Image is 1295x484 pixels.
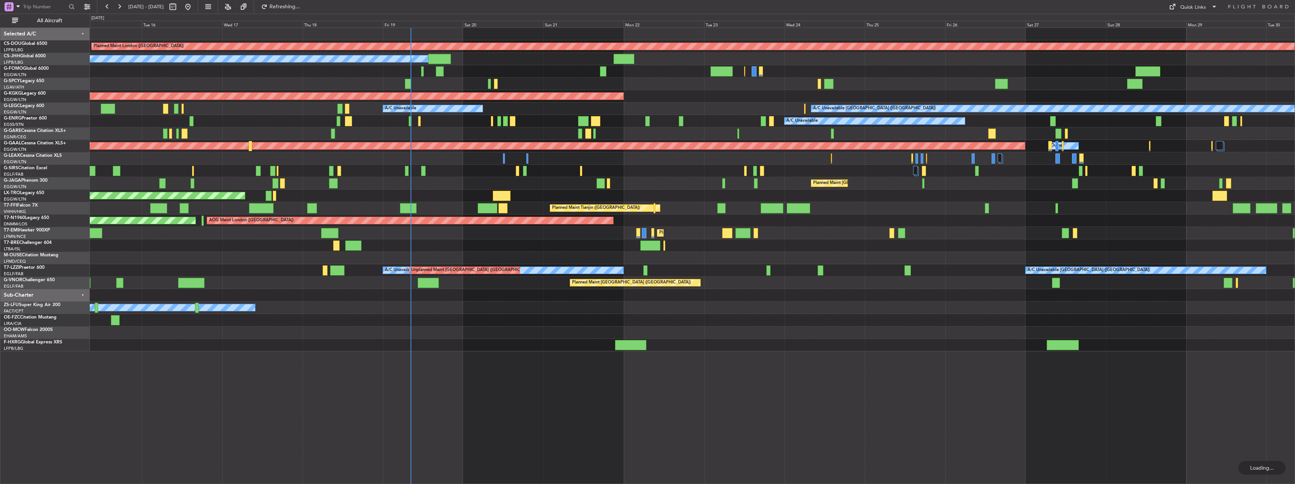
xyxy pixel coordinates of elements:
[4,104,44,108] a: G-LEGCLegacy 600
[62,21,142,28] div: Mon 15
[303,21,383,28] div: Thu 18
[4,166,18,170] span: G-SIRS
[4,47,23,53] a: LFPB/LBG
[4,134,26,140] a: EGNR/CEG
[4,66,23,71] span: G-FOMO
[865,21,945,28] div: Thu 25
[411,265,535,276] div: Unplanned Maint [GEOGRAPHIC_DATA] ([GEOGRAPHIC_DATA])
[4,60,23,65] a: LFPB/LBG
[4,234,26,239] a: LFMN/NCE
[1165,1,1221,13] button: Quick Links
[4,109,26,115] a: EGGW/LTN
[4,178,21,183] span: G-JAGA
[4,315,57,320] a: OE-FZCCitation Mustang
[4,166,47,170] a: G-SIRSCitation Excel
[4,141,66,146] a: G-GAALCessna Citation XLS+
[552,202,640,214] div: Planned Maint Tianjin ([GEOGRAPHIC_DATA])
[4,41,22,46] span: CS-DOU
[4,209,26,214] a: VHHH/HKG
[4,253,58,257] a: M-OUSECitation Mustang
[23,1,66,12] input: Trip Number
[4,303,60,307] a: ZS-LFUSuper King Air 200
[4,91,22,96] span: G-KGKG
[94,41,184,52] div: Planned Maint London ([GEOGRAPHIC_DATA])
[4,346,23,351] a: LFPB/LBG
[8,15,82,27] button: All Aircraft
[813,103,936,114] div: A/C Unavailable [GEOGRAPHIC_DATA] ([GEOGRAPHIC_DATA])
[543,21,624,28] div: Sun 21
[1106,21,1186,28] div: Sun 28
[4,178,48,183] a: G-JAGAPhenom 300
[4,122,24,127] a: EGSS/STN
[4,91,46,96] a: G-KGKGLegacy 600
[4,84,24,90] a: LGAV/ATH
[4,216,49,220] a: T7-N1960Legacy 650
[385,103,416,114] div: A/C Unavailable
[4,265,45,270] a: T7-LZZIPraetor 600
[784,21,865,28] div: Wed 24
[4,228,18,233] span: T7-EMI
[142,21,222,28] div: Tue 16
[4,54,20,58] span: CS-JHH
[4,54,46,58] a: CS-JHHGlobal 6000
[624,21,704,28] div: Mon 22
[4,191,44,195] a: LX-TROLegacy 650
[659,227,731,239] div: Planned Maint [GEOGRAPHIC_DATA]
[4,72,26,78] a: EGGW/LTN
[786,115,818,127] div: A/C Unavailable
[1186,21,1267,28] div: Mon 29
[4,265,19,270] span: T7-LZZI
[4,303,19,307] span: ZS-LFU
[4,259,26,264] a: LFMD/CEQ
[4,41,47,46] a: CS-DOUGlobal 6500
[4,221,27,227] a: DNMM/LOS
[222,21,303,28] div: Wed 17
[4,147,26,152] a: EGGW/LTN
[4,328,53,332] a: OO-MCWFalcon 2000S
[4,246,21,252] a: LTBA/ISL
[258,1,303,13] button: Refreshing...
[4,278,22,282] span: G-VNOR
[4,253,22,257] span: M-OUSE
[1180,4,1206,11] div: Quick Links
[4,240,52,245] a: T7-BREChallenger 604
[4,216,25,220] span: T7-N1960
[209,215,294,226] div: AOG Maint London ([GEOGRAPHIC_DATA])
[4,153,20,158] span: G-LEAX
[4,340,62,345] a: F-HXRGGlobal Express XRS
[4,116,22,121] span: G-ENRG
[945,21,1026,28] div: Fri 26
[20,18,80,23] span: All Aircraft
[813,178,932,189] div: Planned Maint [GEOGRAPHIC_DATA] ([GEOGRAPHIC_DATA])
[4,104,20,108] span: G-LEGC
[385,265,508,276] div: A/C Unavailable [GEOGRAPHIC_DATA] ([GEOGRAPHIC_DATA])
[4,283,23,289] a: EGLF/FAB
[4,228,50,233] a: T7-EMIHawker 900XP
[1026,21,1106,28] div: Sat 27
[4,333,27,339] a: EHAM/AMS
[269,4,301,9] span: Refreshing...
[4,79,20,83] span: G-SPCY
[4,340,21,345] span: F-HXRG
[4,172,23,177] a: EGLF/FAB
[383,21,463,28] div: Fri 19
[4,328,25,332] span: OO-MCW
[4,129,66,133] a: G-GARECessna Citation XLS+
[4,203,17,208] span: T7-FFI
[128,3,164,10] span: [DATE] - [DATE]
[4,159,26,165] a: EGGW/LTN
[1027,265,1150,276] div: A/C Unavailable [GEOGRAPHIC_DATA] ([GEOGRAPHIC_DATA])
[4,191,20,195] span: LX-TRO
[4,271,23,277] a: EGLF/FAB
[4,278,55,282] a: G-VNORChallenger 650
[4,184,26,190] a: EGGW/LTN
[4,308,23,314] a: FACT/CPT
[4,79,44,83] a: G-SPCYLegacy 650
[704,21,784,28] div: Tue 23
[91,15,104,21] div: [DATE]
[4,315,20,320] span: OE-FZC
[4,116,47,121] a: G-ENRGPraetor 600
[4,321,22,326] a: LIRA/CIA
[4,240,19,245] span: T7-BRE
[1238,461,1286,475] div: Loading...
